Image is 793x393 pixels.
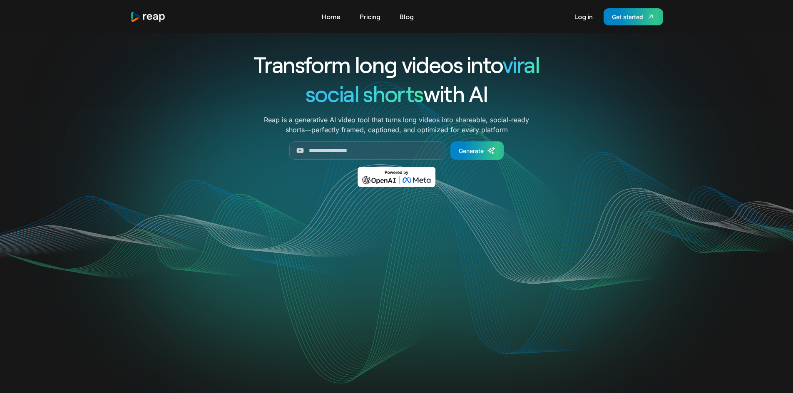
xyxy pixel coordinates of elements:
[358,167,435,187] img: Powered by OpenAI & Meta
[264,115,529,135] p: Reap is a generative AI video tool that turns long videos into shareable, social-ready shorts—per...
[604,8,663,25] a: Get started
[229,199,564,367] video: Your browser does not support the video tag.
[130,11,166,22] img: reap logo
[306,80,423,107] span: social shorts
[318,10,345,23] a: Home
[395,10,418,23] a: Blog
[355,10,385,23] a: Pricing
[450,141,504,160] a: Generate
[130,11,166,22] a: home
[570,10,597,23] a: Log in
[224,79,570,108] h1: with AI
[224,50,570,79] h1: Transform long videos into
[459,146,484,155] div: Generate
[224,141,570,160] form: Generate Form
[502,51,539,78] span: viral
[612,12,643,21] div: Get started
